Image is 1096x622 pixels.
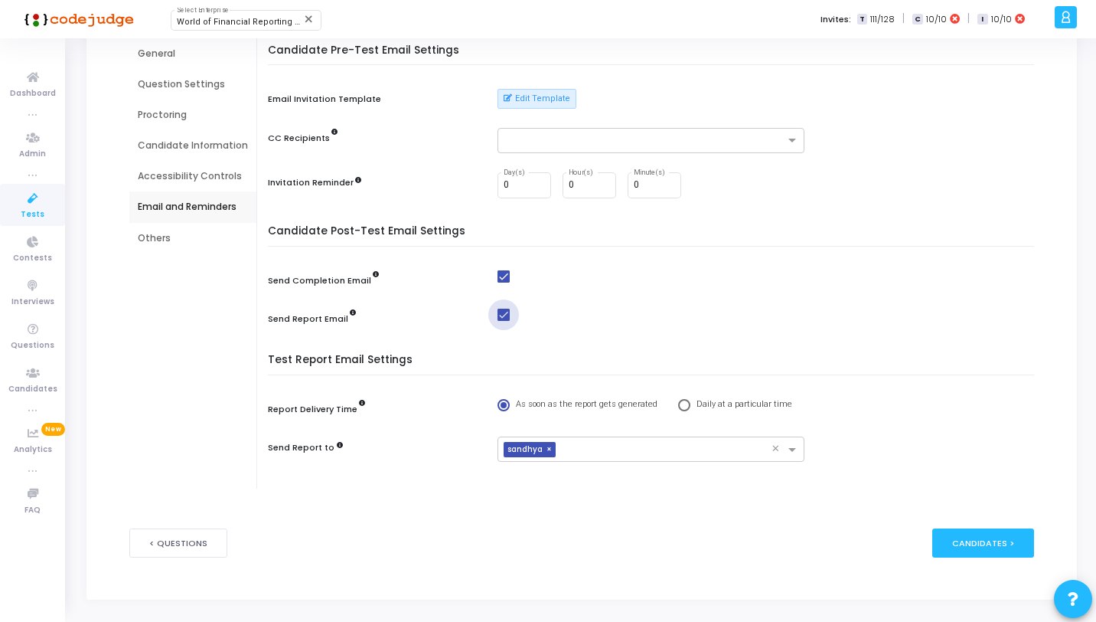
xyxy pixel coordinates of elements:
span: Clear all [771,442,784,457]
img: logo [19,4,134,34]
label: Email Invitation Template [268,93,381,106]
span: 10/10 [926,13,947,26]
span: World of Financial Reporting (1163) [177,17,319,27]
label: Send Report Email [268,313,356,326]
span: Daily at a particular time [690,398,792,411]
span: × [546,442,556,458]
h5: Test Report Email Settings [268,354,1042,375]
button: < Questions [129,529,227,557]
div: Email and Reminders [138,200,248,214]
div: Question Settings [138,77,248,91]
div: Proctoring [138,108,248,122]
label: Invites: [820,13,851,26]
mat-icon: Clear [303,13,315,25]
span: FAQ [24,504,41,517]
span: 10/10 [991,13,1012,26]
label: Report Delivery Time [268,403,365,416]
span: sandhya [504,442,546,458]
span: Contests [13,252,52,265]
div: Candidate Information [138,139,248,152]
span: Candidates [8,383,57,396]
span: I [977,14,987,25]
label: CC Recipients [268,132,338,145]
span: | [902,11,905,27]
span: | [967,11,970,27]
span: 111/128 [870,13,895,26]
button: Edit Template [497,89,576,109]
span: Questions [11,339,54,352]
div: Accessibility Controls [138,169,248,183]
span: Analytics [14,444,52,457]
div: Candidates > [932,529,1034,557]
div: Others [138,231,248,245]
label: Invitation Reminder [268,176,361,189]
h5: Candidate Post-Test Email Settings [268,225,1042,247]
div: General [138,47,248,61]
label: Send Completion Email [268,274,379,287]
span: Dashboard [10,87,56,100]
label: Send Report to [268,441,343,454]
span: C [912,14,922,25]
span: T [857,14,867,25]
h5: Candidate Pre-Test Email Settings [268,44,1042,66]
span: Tests [21,208,44,221]
span: As soon as the report gets generated [510,398,657,411]
span: Interviews [11,296,54,309]
span: New [41,423,65,436]
span: Admin [19,148,46,161]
